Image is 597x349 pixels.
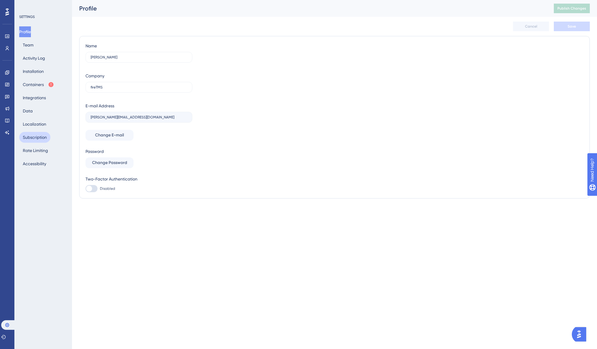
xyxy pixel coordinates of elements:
[91,85,187,89] input: Company Name
[100,186,115,191] span: Disabled
[568,24,576,29] span: Save
[19,14,68,19] div: SETTINGS
[85,157,133,168] button: Change Password
[85,72,104,79] div: Company
[19,79,58,90] button: Containers
[92,159,127,166] span: Change Password
[85,148,192,155] div: Password
[525,24,537,29] span: Cancel
[554,4,590,13] button: Publish Changes
[19,40,37,50] button: Team
[513,22,549,31] button: Cancel
[19,92,49,103] button: Integrations
[85,130,133,141] button: Change E-mail
[91,115,187,119] input: E-mail Address
[557,6,586,11] span: Publish Changes
[19,66,47,77] button: Installation
[19,53,49,64] button: Activity Log
[19,106,36,116] button: Data
[85,102,114,109] div: E-mail Address
[572,325,590,343] iframe: UserGuiding AI Assistant Launcher
[91,55,187,59] input: Name Surname
[19,132,50,143] button: Subscription
[14,1,37,9] span: Need Help?
[79,4,539,13] div: Profile
[19,26,31,37] button: Profile
[85,42,97,49] div: Name
[19,119,50,130] button: Localization
[19,145,52,156] button: Rate Limiting
[85,175,192,183] div: Two-Factor Authentication
[554,22,590,31] button: Save
[95,132,124,139] span: Change E-mail
[19,158,50,169] button: Accessibility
